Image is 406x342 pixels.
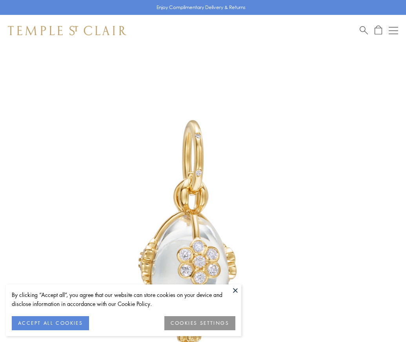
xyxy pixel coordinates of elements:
button: Open navigation [389,26,398,35]
p: Enjoy Complimentary Delivery & Returns [157,4,246,11]
a: Open Shopping Bag [375,25,382,35]
div: By clicking “Accept all”, you agree that our website can store cookies on your device and disclos... [12,290,235,308]
img: Temple St. Clair [8,26,126,35]
button: COOKIES SETTINGS [164,316,235,330]
button: ACCEPT ALL COOKIES [12,316,89,330]
a: Search [360,25,368,35]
